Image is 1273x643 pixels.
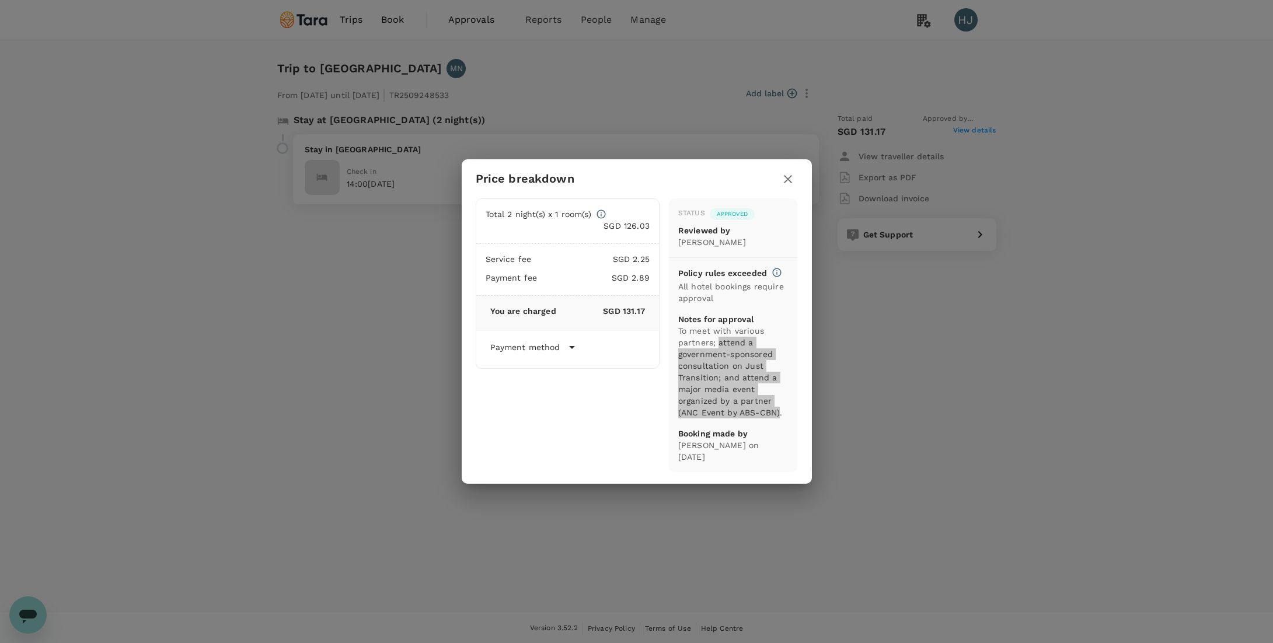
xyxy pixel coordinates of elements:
[678,325,789,418] p: To meet with various partners; attend a government-sponsored consultation on Just Transition; and...
[678,313,789,325] p: Notes for approval
[531,253,650,265] p: SGD 2.25
[678,208,705,219] div: Status
[490,341,560,353] p: Payment method
[486,208,591,220] p: Total 2 night(s) x 1 room(s)
[486,253,532,265] p: Service fee
[678,281,789,304] p: All hotel bookings require approval
[710,210,755,218] span: Approved
[486,220,650,232] p: SGD 126.03
[486,272,538,284] p: Payment fee
[678,267,767,279] p: Policy rules exceeded
[490,305,556,317] p: You are charged
[476,169,574,188] h6: Price breakdown
[678,236,789,248] p: [PERSON_NAME]
[678,439,789,463] p: [PERSON_NAME] on [DATE]
[678,225,789,236] p: Reviewed by
[537,272,650,284] p: SGD 2.89
[678,428,789,439] p: Booking made by
[556,305,645,317] p: SGD 131.17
